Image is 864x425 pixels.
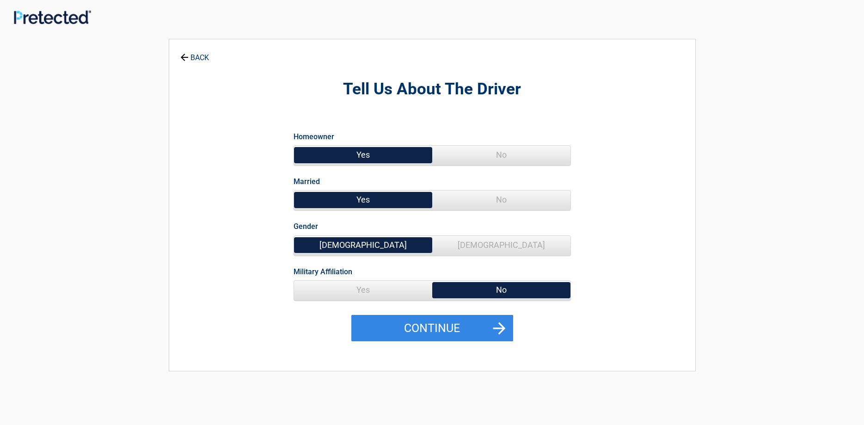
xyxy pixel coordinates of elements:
label: Married [294,175,320,188]
img: Main Logo [14,10,91,24]
label: Gender [294,220,318,233]
span: Yes [294,281,432,299]
span: No [432,281,570,299]
span: Yes [294,146,432,164]
span: No [432,191,570,209]
label: Military Affiliation [294,265,352,278]
label: Homeowner [294,130,334,143]
span: [DEMOGRAPHIC_DATA] [432,236,570,254]
a: BACK [178,45,211,62]
span: Yes [294,191,432,209]
button: Continue [351,315,513,342]
h2: Tell Us About The Driver [220,79,644,100]
span: [DEMOGRAPHIC_DATA] [294,236,432,254]
span: No [432,146,570,164]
